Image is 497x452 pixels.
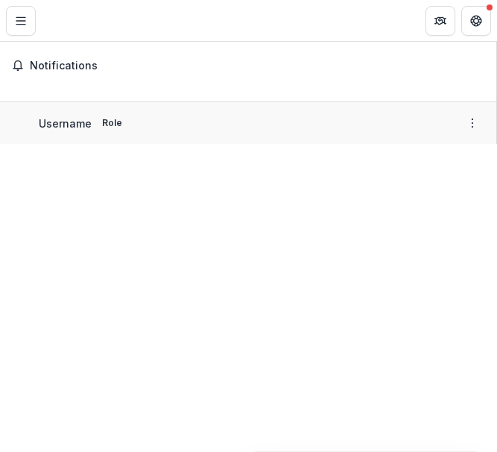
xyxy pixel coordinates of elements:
p: Role [98,116,127,130]
button: Toggle Menu [6,6,36,36]
button: More [463,114,481,132]
button: Partners [425,6,455,36]
button: Notifications [6,54,490,78]
button: Get Help [461,6,491,36]
p: Username [39,116,92,131]
span: Notifications [30,60,484,72]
